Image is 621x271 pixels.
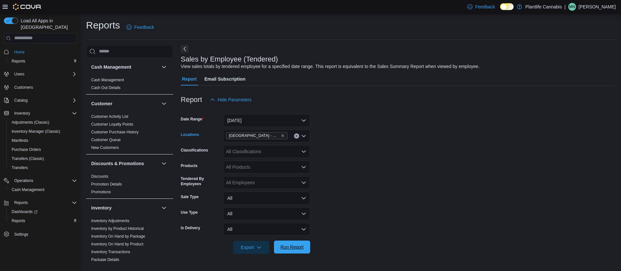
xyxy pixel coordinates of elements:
span: Users [14,72,24,77]
button: Home [1,47,80,57]
button: Customers [1,83,80,92]
button: Manifests [6,136,80,145]
a: Promotion Details [91,182,122,186]
label: Use Type [181,210,198,215]
button: Transfers (Classic) [6,154,80,163]
label: Sale Type [181,194,199,199]
button: Hide Parameters [207,93,254,106]
span: Calgary - Dalhousie [226,132,288,139]
span: Purchase Orders [9,146,77,153]
a: Feedback [465,0,497,13]
span: Manifests [9,137,77,144]
button: All [223,192,310,205]
p: [PERSON_NAME] [579,3,616,11]
h3: Sales by Employee (Tendered) [181,55,278,63]
input: Dark Mode [500,3,514,10]
a: Reports [9,57,28,65]
div: Mac Newson [568,3,576,11]
button: Inventory Manager (Classic) [6,127,80,136]
span: Reports [12,218,25,223]
button: Inventory [12,109,33,117]
a: Customer Purchase History [91,130,139,134]
span: Reports [12,59,25,64]
h3: Report [181,96,202,104]
span: Cash Out Details [91,85,121,90]
a: Dashboards [6,207,80,216]
span: Customer Queue [91,137,121,142]
span: Promotion Details [91,182,122,187]
span: Dashboards [12,209,38,214]
span: Manifests [12,138,28,143]
span: Purchase Orders [12,147,41,152]
button: All [223,207,310,220]
a: Home [12,48,27,56]
button: Cash Management [160,63,168,71]
span: Export [237,241,266,254]
span: Hide Parameters [218,96,252,103]
button: Reports [1,198,80,207]
a: Adjustments (Classic) [9,119,52,126]
span: Reports [9,217,77,225]
button: Users [12,70,27,78]
button: Transfers [6,163,80,172]
button: Discounts & Promotions [91,160,159,167]
span: Customers [14,85,33,90]
label: Classifications [181,148,208,153]
label: Tendered By Employees [181,176,221,186]
label: Is Delivery [181,225,200,231]
span: Customers [12,83,77,91]
a: Transfers (Classic) [9,155,47,163]
span: Home [12,48,77,56]
button: Purchase Orders [6,145,80,154]
a: Discounts [91,174,108,179]
p: Plantlife Cannabis [525,3,562,11]
button: Open list of options [301,180,306,185]
h3: Discounts & Promotions [91,160,144,167]
a: Package Details [91,257,119,262]
button: Reports [6,57,80,66]
span: Users [12,70,77,78]
span: [GEOGRAPHIC_DATA] - Dalhousie [229,132,279,139]
label: Products [181,163,198,168]
a: Inventory On Hand by Package [91,234,145,239]
button: All [223,223,310,236]
div: View sales totals by tendered employee for a specified date range. This report is equivalent to t... [181,63,480,70]
nav: Complex example [4,45,77,256]
span: Reports [14,200,28,205]
a: Customer Queue [91,138,121,142]
label: Locations [181,132,199,137]
button: Open list of options [301,133,306,139]
button: Operations [1,176,80,185]
a: Feedback [124,21,157,34]
span: Customer Purchase History [91,130,139,135]
span: Inventory On Hand by Product [91,242,143,247]
a: Reports [9,217,28,225]
a: Promotions [91,190,111,194]
img: Cova [13,4,42,10]
a: Inventory by Product Historical [91,226,144,231]
button: Next [181,45,189,53]
span: Cash Management [91,77,124,83]
button: Cash Management [91,64,159,70]
span: Transfers (Classic) [9,155,77,163]
h3: Cash Management [91,64,131,70]
button: Operations [12,177,36,185]
button: Export [233,241,269,254]
span: Transfers (Classic) [12,156,44,161]
h3: Inventory [91,205,112,211]
span: Report [182,73,197,85]
span: Inventory Adjustments [91,218,129,223]
span: Operations [14,178,33,183]
span: Customer Loyalty Points [91,122,133,127]
a: Manifests [9,137,31,144]
button: Reports [12,199,30,207]
button: Cash Management [6,185,80,194]
span: Settings [12,230,77,238]
a: Inventory Transactions [91,250,130,254]
div: Cash Management [86,76,173,94]
button: Reports [6,216,80,225]
span: Transfers [12,165,28,170]
span: Inventory [14,111,30,116]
